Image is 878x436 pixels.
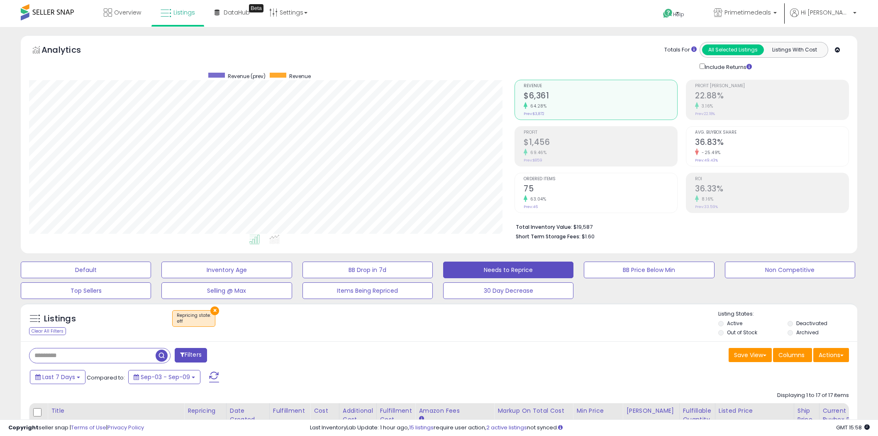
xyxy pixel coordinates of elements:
[725,262,855,278] button: Non Competitive
[114,8,141,17] span: Overview
[302,282,433,299] button: Items Being Repriced
[87,374,125,382] span: Compared to:
[498,407,569,415] div: Markup on Total Cost
[719,407,790,415] div: Listed Price
[524,130,677,135] span: Profit
[813,348,849,362] button: Actions
[41,44,97,58] h5: Analytics
[524,137,677,149] h2: $1,456
[173,8,195,17] span: Listings
[823,407,866,424] div: Current Buybox Price
[695,204,718,209] small: Prev: 33.59%
[773,348,812,362] button: Columns
[727,329,757,336] label: Out of Stock
[729,348,772,362] button: Save View
[289,73,311,80] span: Revenue
[228,73,266,80] span: Revenue (prev)
[656,2,700,27] a: Help
[177,312,211,325] span: Repricing state :
[314,407,336,415] div: Cost
[693,62,762,71] div: Include Returns
[695,158,718,163] small: Prev: 49.43%
[699,103,713,109] small: 3.16%
[128,370,200,384] button: Sep-03 - Sep-09
[524,204,538,209] small: Prev: 46
[524,184,677,195] h2: 75
[188,407,223,415] div: Repricing
[695,91,849,102] h2: 22.88%
[524,84,677,88] span: Revenue
[249,4,263,12] div: Tooltip anchor
[673,11,684,18] span: Help
[30,370,85,384] button: Last 7 Days
[230,407,266,424] div: Date Created
[310,424,870,432] div: Last InventoryLab Update: 1 hour ago, require user action, not synced.
[695,130,849,135] span: Avg. Buybox Share
[663,8,673,19] i: Get Help
[798,407,816,424] div: Ship Price
[516,223,572,230] b: Total Inventory Value:
[584,262,714,278] button: BB Price Below Min
[778,351,805,359] span: Columns
[486,424,527,431] a: 2 active listings
[699,196,714,202] small: 8.16%
[699,149,721,156] small: -25.49%
[210,306,219,315] button: ×
[524,111,544,116] small: Prev: $3,872
[524,158,542,163] small: Prev: $859
[664,46,697,54] div: Totals For
[777,392,849,399] div: Displaying 1 to 17 of 17 items
[524,91,677,102] h2: $6,361
[796,329,819,336] label: Archived
[161,282,292,299] button: Selling @ Max
[419,407,490,415] div: Amazon Fees
[42,373,75,381] span: Last 7 Days
[443,282,573,299] button: 30 Day Decrease
[8,424,39,431] strong: Copyright
[302,262,433,278] button: BB Drop in 7d
[527,103,546,109] small: 64.28%
[582,233,595,240] span: $1.60
[695,84,849,88] span: Profit [PERSON_NAME]
[524,177,677,181] span: Ordered Items
[695,111,715,116] small: Prev: 22.18%
[161,262,292,278] button: Inventory Age
[21,262,151,278] button: Default
[763,44,825,55] button: Listings With Cost
[494,403,573,436] th: The percentage added to the cost of goods (COGS) that forms the calculator for Min & Max prices.
[626,407,676,415] div: [PERSON_NAME]
[29,327,66,335] div: Clear All Filters
[175,348,207,363] button: Filters
[224,8,250,17] span: DataHub
[727,320,742,327] label: Active
[516,233,580,240] b: Short Term Storage Fees:
[51,407,180,415] div: Title
[177,318,211,324] div: off
[695,137,849,149] h2: 36.83%
[44,313,76,325] h5: Listings
[836,424,870,431] span: 2025-09-17 15:58 GMT
[683,407,712,424] div: Fulfillable Quantity
[343,407,373,424] div: Additional Cost
[576,407,619,415] div: Min Price
[718,310,857,318] p: Listing States:
[790,8,856,27] a: Hi [PERSON_NAME]
[107,424,144,431] a: Privacy Policy
[21,282,151,299] button: Top Sellers
[141,373,190,381] span: Sep-03 - Sep-09
[527,149,546,156] small: 69.46%
[695,184,849,195] h2: 36.33%
[801,8,851,17] span: Hi [PERSON_NAME]
[380,407,412,424] div: Fulfillment Cost
[724,8,771,17] span: Primetimedeals
[796,320,827,327] label: Deactivated
[695,177,849,181] span: ROI
[443,262,573,278] button: Needs to Reprice
[527,196,546,202] small: 63.04%
[273,407,307,415] div: Fulfillment
[409,424,434,431] a: 15 listings
[516,221,843,231] li: $19,587
[71,424,106,431] a: Terms of Use
[8,424,144,432] div: seller snap | |
[702,44,764,55] button: All Selected Listings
